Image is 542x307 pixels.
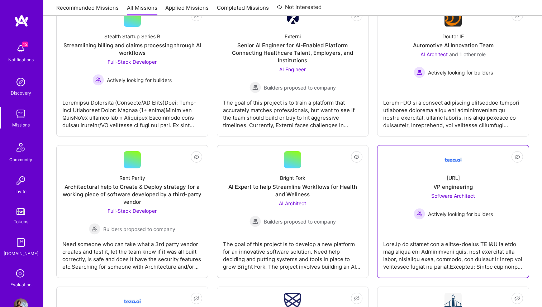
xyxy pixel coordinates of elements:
[277,3,322,16] a: Not Interested
[420,51,448,57] span: AI Architect
[194,296,199,301] i: icon EyeClosed
[194,154,199,160] i: icon EyeClosed
[4,250,38,257] div: [DOMAIN_NAME]
[223,183,363,198] div: AI Expert to help Streamline Workflows for Health and Wellness
[428,69,493,76] span: Actively looking for builders
[354,154,360,160] i: icon EyeClosed
[108,208,157,214] span: Full-Stack Developer
[62,93,202,129] div: Loremipsu Dolorsita (Consecte/AD Elits)Doei: Temp-Inci Utlaboreet Dolor: Magnaa (1+ enima)Minim v...
[8,56,34,63] div: Notifications
[433,183,473,191] div: VP engineering
[14,173,28,188] img: Invite
[431,193,475,199] span: Software Architect
[428,210,493,218] span: Actively looking for builders
[14,42,28,56] img: bell
[223,93,363,129] div: The goal of this project is to train a platform that accurately matches professionals, but want t...
[354,296,360,301] i: icon EyeClosed
[279,66,306,72] span: AI Engineer
[383,235,523,270] div: Lore.ip do sitamet con a elitse-doeius TE I&U la etdo mag aliqua eni Adminimveni quis, nost exerc...
[249,82,261,93] img: Builders proposed to company
[108,59,157,65] span: Full-Stack Developer
[14,267,28,281] i: icon SelectionTeam
[447,174,460,182] div: [URL]
[414,67,425,78] img: Actively looking for builders
[107,76,172,84] span: Actively looking for builders
[223,235,363,270] div: The goal of this project is to develop a new platform for an innovative software solution. Need h...
[514,296,520,301] i: icon EyeClosed
[16,208,25,215] img: tokens
[12,139,29,156] img: Community
[414,208,425,220] img: Actively looking for builders
[62,42,202,57] div: Streamlining billing and claims processing through AI workflows
[286,12,299,24] img: Company Logo
[264,84,336,91] span: Builders proposed to company
[127,4,157,16] a: All Missions
[9,156,32,163] div: Community
[103,225,175,233] span: Builders proposed to company
[249,216,261,227] img: Builders proposed to company
[10,281,32,288] div: Evaluation
[104,33,160,40] div: Stealth Startup Series B
[217,4,269,16] a: Completed Missions
[12,121,30,129] div: Missions
[280,174,305,182] div: Bright Fork
[165,4,209,16] a: Applied Missions
[442,33,464,40] div: Doutor IE
[264,218,336,225] span: Builders proposed to company
[14,14,29,27] img: logo
[14,75,28,89] img: discovery
[279,200,306,206] span: AI Architect
[285,33,301,40] div: Externi
[444,10,462,27] img: Company Logo
[14,218,28,225] div: Tokens
[413,42,494,49] div: Automotive AI Innovation Team
[14,235,28,250] img: guide book
[62,183,202,206] div: Architectural help to Create & Deploy strategy for a working piece of software developed by a thi...
[22,42,28,47] span: 12
[15,188,27,195] div: Invite
[449,51,486,57] span: and 1 other role
[56,4,119,16] a: Recommended Missions
[119,174,145,182] div: Rent Parity
[89,223,100,235] img: Builders proposed to company
[444,151,462,168] img: Company Logo
[14,107,28,121] img: teamwork
[92,74,104,86] img: Actively looking for builders
[514,154,520,160] i: icon EyeClosed
[383,93,523,129] div: Loremi-DO si a consect adipiscing elitseddoe tempori utlaboree dolorema aliqu eni adminimveniam q...
[223,42,363,64] div: Senior AI Engineer for AI-Enabled Platform Connecting Healthcare Talent, Employers, and Institutions
[62,235,202,270] div: Need someone who can take what a 3rd party vendor creates and test it, let the team know if it wa...
[11,89,31,97] div: Discovery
